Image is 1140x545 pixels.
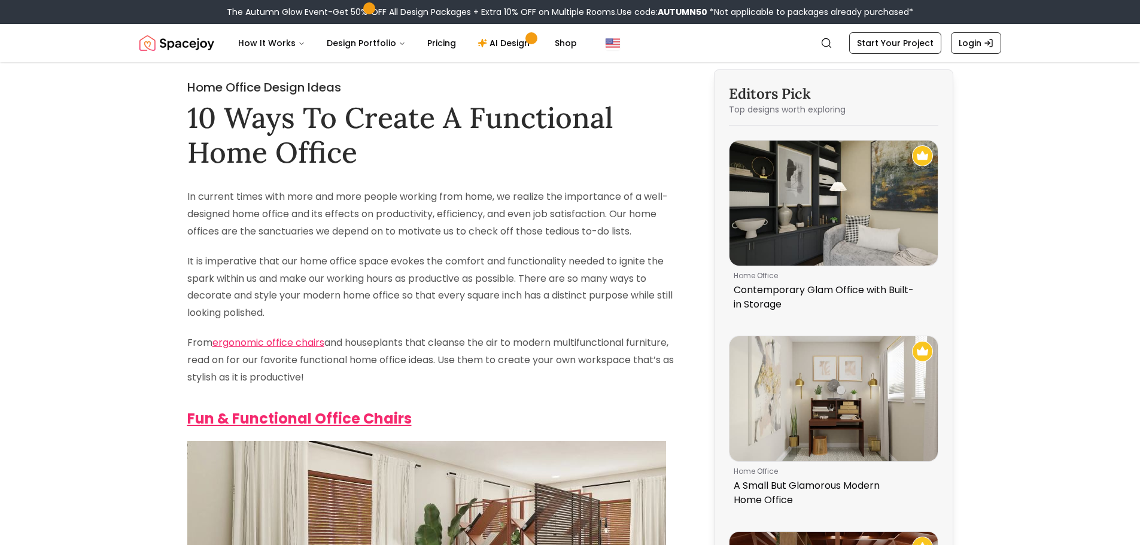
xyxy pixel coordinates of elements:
a: A Small But Glamorous Modern Home OfficeRecommended Spacejoy Design - A Small But Glamorous Moder... [729,336,938,512]
a: Pricing [418,31,466,55]
a: Contemporary Glam Office with Built-in StorageRecommended Spacejoy Design - Contemporary Glam Off... [729,140,938,316]
img: Recommended Spacejoy Design - Contemporary Glam Office with Built-in Storage [912,145,933,166]
button: Design Portfolio [317,31,415,55]
img: Recommended Spacejoy Design - A Small But Glamorous Modern Home Office [912,341,933,362]
p: It is imperative that our home office space evokes the comfort and functionality needed to ignite... [187,253,683,322]
h2: Home Office Design Ideas [187,79,683,96]
h3: Editors Pick [729,84,938,103]
a: Login [951,32,1001,54]
span: Use code: [617,6,707,18]
a: Fun & Functional Office Chairs [187,409,412,428]
img: A Small But Glamorous Modern Home Office [729,336,938,461]
a: ergonomic office chairs [212,336,324,349]
p: home office [734,271,929,281]
span: *Not applicable to packages already purchased* [707,6,913,18]
p: Contemporary Glam Office with Built-in Storage [734,283,929,312]
div: The Autumn Glow Event-Get 50% OFF All Design Packages + Extra 10% OFF on Multiple Rooms. [227,6,913,18]
a: Spacejoy [139,31,214,55]
nav: Global [139,24,1001,62]
a: Start Your Project [849,32,941,54]
nav: Main [229,31,586,55]
img: Spacejoy Logo [139,31,214,55]
a: AI Design [468,31,543,55]
button: How It Works [229,31,315,55]
a: Shop [545,31,586,55]
img: United States [606,36,620,50]
h1: 10 Ways To Create A Functional Home Office [187,101,683,169]
p: home office [734,467,929,476]
p: In current times with more and more people working from home, we realize the importance of a well... [187,188,683,240]
b: AUTUMN50 [658,6,707,18]
p: A Small But Glamorous Modern Home Office [734,479,929,507]
p: From and houseplants that cleanse the air to modern multifunctional furniture, read on for our fa... [187,334,683,386]
p: Top designs worth exploring [729,103,938,115]
img: Contemporary Glam Office with Built-in Storage [729,141,938,266]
